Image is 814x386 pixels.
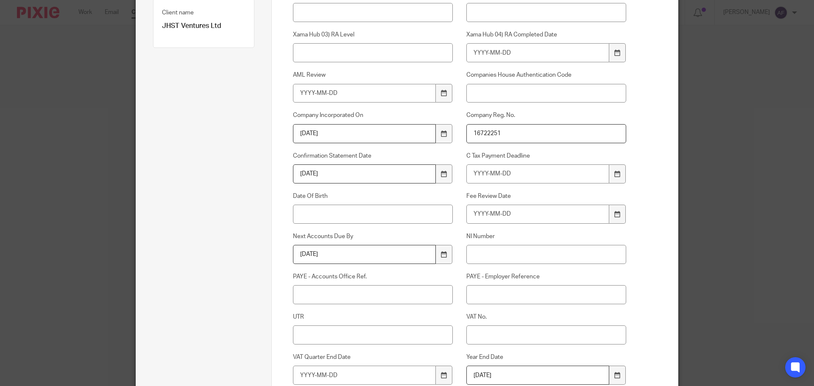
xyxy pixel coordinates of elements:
label: C Tax Payment Deadline [466,152,627,160]
label: Company Incorporated On [293,111,453,119]
p: JHST Ventures Ltd [162,22,245,31]
label: AML Review [293,71,453,79]
label: Next Accounts Due By [293,232,453,241]
label: Client name [162,8,194,17]
label: Confirmation Statement Date [293,152,453,160]
label: Fee Review Date [466,192,627,200]
input: YYYY-MM-DD [293,164,436,183]
input: YYYY-MM-DD [293,366,436,385]
input: YYYY-MM-DD [293,245,436,264]
label: Xama Hub 03) RA Level [293,31,453,39]
label: UTR [293,313,453,321]
input: YYYY-MM-DD [466,205,610,224]
input: YYYY-MM-DD [466,43,610,62]
label: Date Of Birth [293,192,453,200]
label: VAT Quarter End Date [293,353,453,361]
label: PAYE - Employer Reference [466,272,627,281]
input: YYYY-MM-DD [466,366,610,385]
label: PAYE - Accounts Office Ref. [293,272,453,281]
label: Companies House Authentication Code [466,71,627,79]
label: Company Reg. No. [466,111,627,119]
input: YYYY-MM-DD [293,124,436,143]
label: VAT No. [466,313,627,321]
label: Xama Hub 04) RA Completed Date [466,31,627,39]
input: YYYY-MM-DD [466,164,610,183]
input: YYYY-MM-DD [293,84,436,103]
label: NI Number [466,232,627,241]
label: Year End Date [466,353,627,361]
